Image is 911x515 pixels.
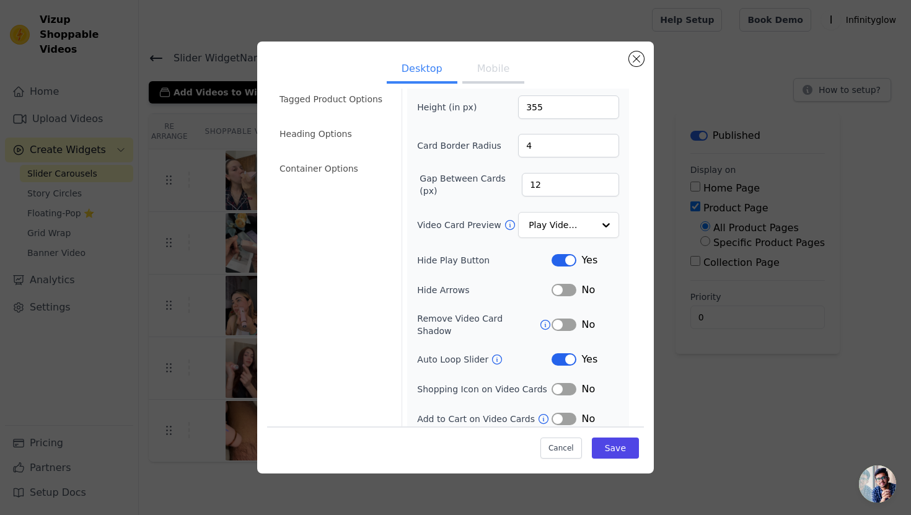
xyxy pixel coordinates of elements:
[581,352,597,367] span: Yes
[417,353,491,366] label: Auto Loop Slider
[417,101,485,113] label: Height (in px)
[581,317,595,332] span: No
[417,139,501,152] label: Card Border Radius
[417,312,539,337] label: Remove Video Card Shadow
[420,172,522,197] label: Gap Between Cards (px)
[462,56,524,84] button: Mobile
[859,465,896,503] div: Chat abierto
[581,253,597,268] span: Yes
[581,412,595,426] span: No
[581,283,595,297] span: No
[272,121,394,146] li: Heading Options
[387,56,457,84] button: Desktop
[272,87,394,112] li: Tagged Product Options
[540,438,582,459] button: Cancel
[417,254,552,266] label: Hide Play Button
[417,413,537,425] label: Add to Cart on Video Cards
[592,438,639,459] button: Save
[272,156,394,181] li: Container Options
[581,382,595,397] span: No
[417,219,503,231] label: Video Card Preview
[629,51,644,66] button: Close modal
[417,284,552,296] label: Hide Arrows
[417,383,552,395] label: Shopping Icon on Video Cards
